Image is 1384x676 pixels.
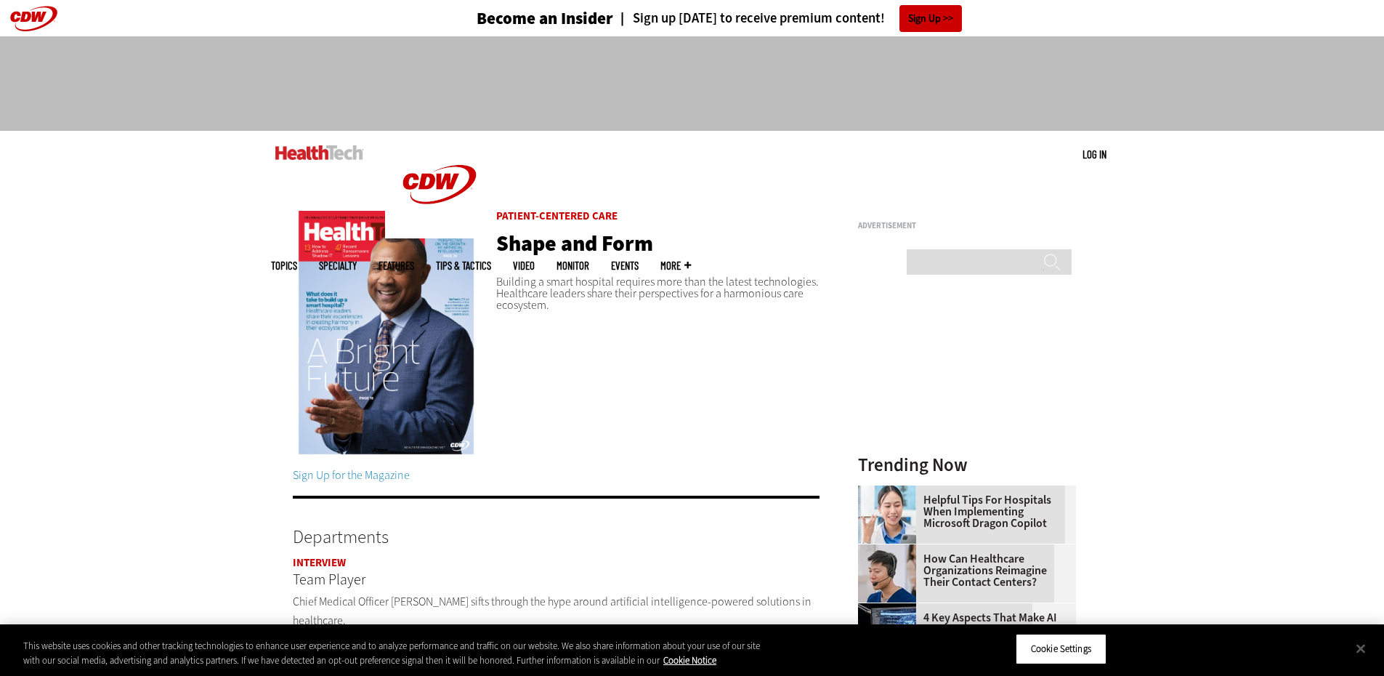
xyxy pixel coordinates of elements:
a: How Can Healthcare Organizations Reimagine Their Contact Centers? [858,553,1067,588]
a: Sign Up for the Magazine [293,467,410,483]
img: Home [275,145,363,160]
h3: Become an Insider [477,10,613,27]
a: Become an Insider [422,10,613,27]
a: Interview [293,555,346,570]
p: Chief Medical Officer [PERSON_NAME] sifts through the hype around artificial intelligence-powered... [293,592,820,629]
img: Home [385,131,494,238]
iframe: advertisement [428,51,957,116]
a: 4 Key Aspects That Make AI PCs Attractive to Healthcare Workers [858,612,1067,647]
a: Sign Up [899,5,962,32]
button: Cookie Settings [1016,634,1106,664]
span: Specialty [319,260,357,271]
a: Tips & Tactics [436,260,491,271]
div: This website uses cookies and other tracking technologies to enhance user experience and to analy... [23,639,761,667]
iframe: advertisement [858,236,1076,417]
img: Healthcare contact center [858,544,916,603]
div: User menu [1082,147,1106,162]
span: Topics [271,260,297,271]
a: Events [611,260,639,271]
a: Features [379,260,414,271]
h3: Departments [293,496,820,546]
h3: Trending Now [858,456,1076,474]
a: Team Player [293,568,820,592]
a: MonITor [557,260,589,271]
a: Doctor using phone to dictate to tablet [858,486,923,497]
img: HTQ423_Cover%20web.jpg [293,211,479,460]
a: Desktop monitor with brain AI concept [858,603,923,615]
a: Log in [1082,148,1106,161]
a: Healthcare contact center [858,544,923,556]
img: Doctor using phone to dictate to tablet [858,486,916,544]
img: Desktop monitor with brain AI concept [858,603,916,661]
button: Close [1345,632,1377,664]
a: Sign up [DATE] to receive premium content! [613,12,885,25]
span: More [660,260,691,271]
a: CDW [385,227,494,242]
div: Building a smart hospital requires more than the latest technologies. Healthcare leaders share th... [496,211,820,311]
a: More information about your privacy [663,654,716,667]
a: Video [513,260,535,271]
a: Helpful Tips for Hospitals When Implementing Microsoft Dragon Copilot [858,494,1067,529]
